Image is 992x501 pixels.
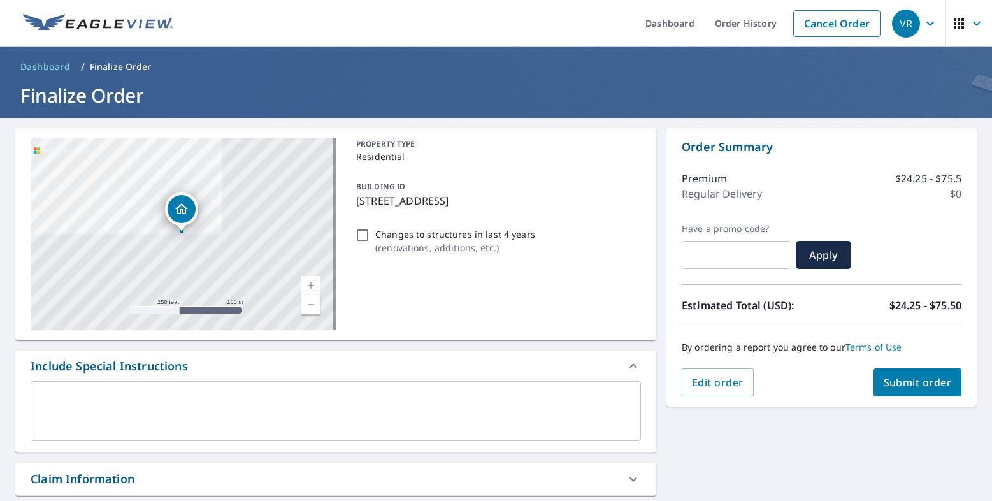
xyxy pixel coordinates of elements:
div: VR [892,10,920,38]
p: BUILDING ID [356,181,405,192]
p: Estimated Total (USD): [682,298,822,313]
h1: Finalize Order [15,82,977,108]
a: Dashboard [15,57,76,77]
p: Residential [356,150,636,163]
button: Edit order [682,368,754,396]
p: Regular Delivery [682,186,762,201]
a: Cancel Order [793,10,881,37]
div: Include Special Instructions [15,351,656,381]
div: Claim Information [15,463,656,495]
p: Finalize Order [90,61,152,73]
p: $0 [950,186,961,201]
p: By ordering a report you agree to our [682,342,961,353]
p: Premium [682,171,727,186]
img: EV Logo [23,14,173,33]
p: $24.25 - $75.5 [895,171,961,186]
button: Submit order [873,368,962,396]
p: ( renovations, additions, etc. ) [375,241,535,254]
a: Terms of Use [845,341,902,353]
label: Have a promo code? [682,223,791,235]
p: [STREET_ADDRESS] [356,193,636,208]
p: Changes to structures in last 4 years [375,228,535,241]
span: Edit order [692,375,744,389]
div: Dropped pin, building 1, Residential property, 623 County Road 2425 Mineola, TX 75773 [165,192,198,232]
p: PROPERTY TYPE [356,138,636,150]
button: Apply [796,241,851,269]
a: Current Level 17, Zoom In [301,276,320,295]
span: Dashboard [20,61,71,73]
a: Current Level 17, Zoom Out [301,295,320,314]
p: $24.25 - $75.50 [889,298,961,313]
div: Claim Information [31,470,134,488]
nav: breadcrumb [15,57,977,77]
div: Include Special Instructions [31,358,188,375]
span: Submit order [884,375,952,389]
span: Apply [807,248,840,262]
p: Order Summary [682,138,961,156]
li: / [81,59,85,75]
